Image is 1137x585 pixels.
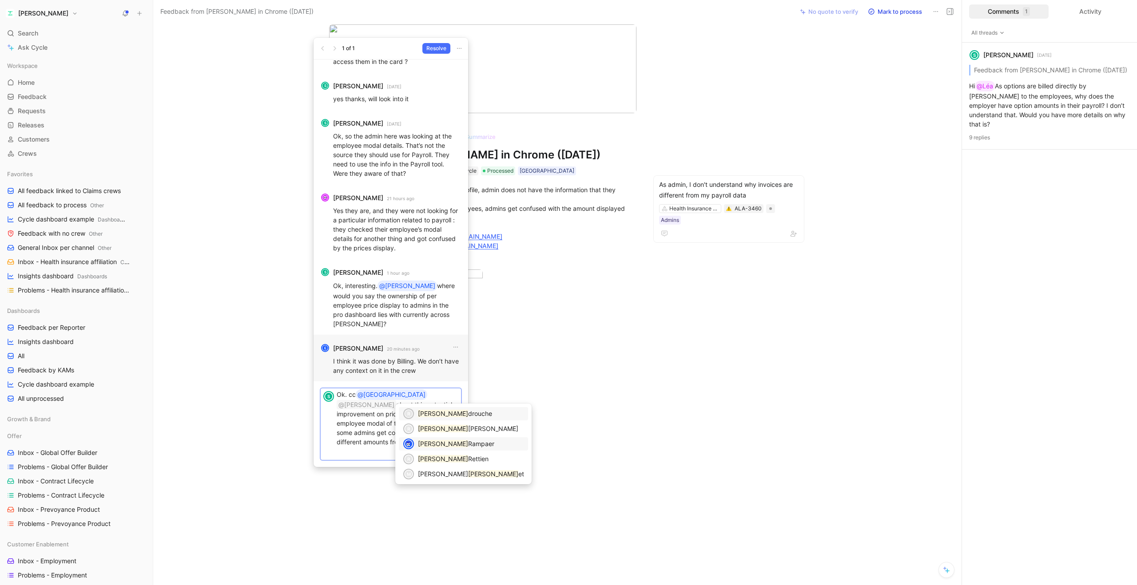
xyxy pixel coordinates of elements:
div: r [404,409,413,418]
div: S [322,83,328,89]
small: 1 hour ago [387,269,409,277]
p: Ok. cc about this potential improvement on price display in the employee modal of the pro dashboa... [337,389,458,456]
small: [DATE] [387,83,402,91]
p: Ok, so the admin here was looking at the employee modal details. That’s not the source they shoul... [333,131,461,178]
mark: [PERSON_NAME] [468,470,518,478]
strong: [PERSON_NAME] [333,343,383,354]
mark: [PERSON_NAME] [418,410,468,417]
div: S [322,269,328,275]
div: R [404,455,413,463]
small: 20 minutes ago [387,345,420,353]
strong: [PERSON_NAME] [333,193,383,203]
span: [PERSON_NAME] [468,425,518,432]
small: 21 hours ago [387,194,414,202]
mark: [PERSON_NAME] [418,440,468,447]
strong: [PERSON_NAME] [333,267,383,278]
small: [DATE] [387,120,402,128]
div: @[GEOGRAPHIC_DATA] [358,389,425,400]
div: E [322,345,328,351]
div: @[PERSON_NAME] [379,281,435,291]
img: avatar [404,439,413,448]
button: Resolve [422,43,450,54]
img: avatar [322,194,328,201]
strong: [PERSON_NAME] [333,81,383,91]
mark: [PERSON_NAME] [418,455,468,462]
p: yes thanks, will look into it [333,94,461,103]
div: M [404,470,413,478]
span: drouche [468,410,492,417]
span: Resolve [426,44,446,53]
p: Ok, interesting. where would you say the ownership of per employee price display to admins in the... [333,281,461,328]
div: S [324,392,333,401]
span: et [518,470,524,478]
strong: [PERSON_NAME] [333,118,383,129]
span: Rettien [468,455,489,462]
span: [PERSON_NAME] [418,470,468,478]
p: I think it was done by Billing. We don’t have any context on it in the crew [333,356,461,375]
span: Rampaer [468,440,494,447]
div: S [322,120,328,126]
div: R [404,424,413,433]
div: 1 of 1 [342,44,355,53]
span: @[PERSON_NAME] [337,400,396,409]
mark: [PERSON_NAME] [418,425,468,432]
p: Yes they are, and they were not looking for a particular information related to payroll : they ch... [333,206,461,253]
